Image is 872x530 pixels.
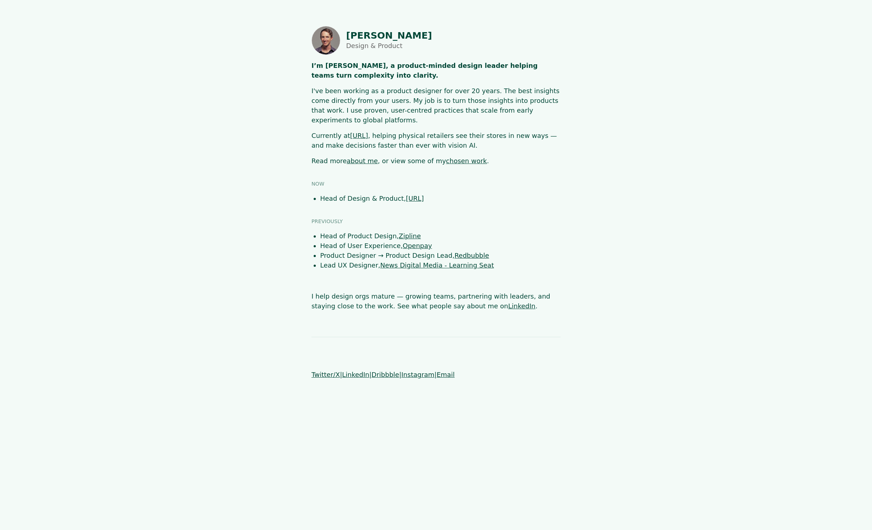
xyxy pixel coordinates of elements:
img: Photo of Shaun Byrne [311,26,340,55]
a: chosen work [446,157,487,165]
a: News Digital Media - Learning Seat [380,261,494,269]
h3: Previously [311,218,561,225]
a: about me [347,157,378,165]
h3: Now [311,180,561,188]
li: Head of User Experience, [320,241,561,251]
a: Instagram [401,371,435,378]
strong: I’m [PERSON_NAME], a product-minded design leader helping teams turn complexity into clarity. [311,62,538,79]
a: LinkedIn [342,371,369,378]
p: I help design orgs mature — growing teams, partnering with leaders, and staying close to the work... [311,291,561,311]
h1: [PERSON_NAME] [346,30,432,40]
a: [URL] [350,132,368,139]
li: Product Designer → Product Design Lead, [320,251,561,260]
p: Design & Product [346,41,432,51]
li: Head of Product Design, [320,231,561,241]
a: Zipline [399,232,421,240]
a: LinkedIn [508,302,535,310]
a: Dribbble [371,371,399,378]
a: Redbubble [454,252,489,259]
p: Currently at , helping physical retailers see their stores in new ways — and make decisions faste... [311,131,561,150]
p: Read more , or view some of my . [311,156,561,166]
p: | | | | [311,370,561,379]
li: Head of Design & Product, [320,194,561,203]
a: [URL] [406,195,424,202]
li: Lead UX Designer, [320,260,561,270]
a: Openpay [403,242,432,249]
p: I've been working as a product designer for over 20 years. The best insights come directly from y... [311,86,561,125]
a: Twitter/X [311,371,340,378]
